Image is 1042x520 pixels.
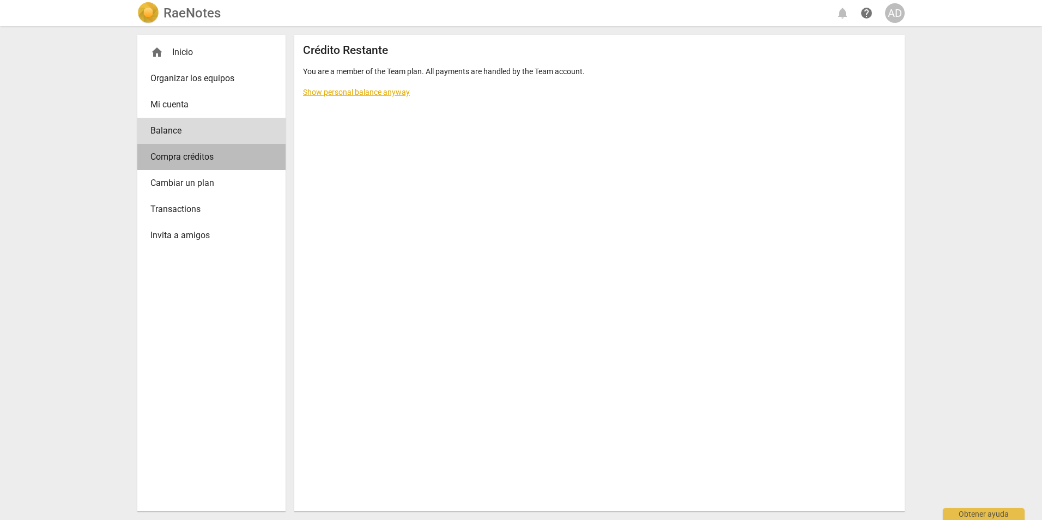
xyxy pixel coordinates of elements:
button: AD [885,3,905,23]
span: Cambiar un plan [150,177,264,190]
h2: RaeNotes [163,5,221,21]
div: Inicio [150,46,264,59]
div: Inicio [137,39,286,65]
p: You are a member of the Team plan. All payments are handled by the Team account. [303,66,896,77]
a: Compra créditos [137,144,286,170]
span: help [860,7,873,20]
span: Balance [150,124,264,137]
a: Organizar los equipos [137,65,286,92]
span: Mi cuenta [150,98,264,111]
a: Mi cuenta [137,92,286,118]
a: Balance [137,118,286,144]
h2: Crédito Restante [303,44,896,57]
span: home [150,46,163,59]
a: Cambiar un plan [137,170,286,196]
a: LogoRaeNotes [137,2,221,24]
a: Show personal balance anyway [303,88,410,96]
img: Logo [137,2,159,24]
div: Obtener ayuda [943,508,1025,520]
a: Invita a amigos [137,222,286,249]
span: Transactions [150,203,264,216]
span: Organizar los equipos [150,72,264,85]
a: Obtener ayuda [857,3,876,23]
span: Compra créditos [150,150,264,164]
span: Invita a amigos [150,229,264,242]
a: Transactions [137,196,286,222]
